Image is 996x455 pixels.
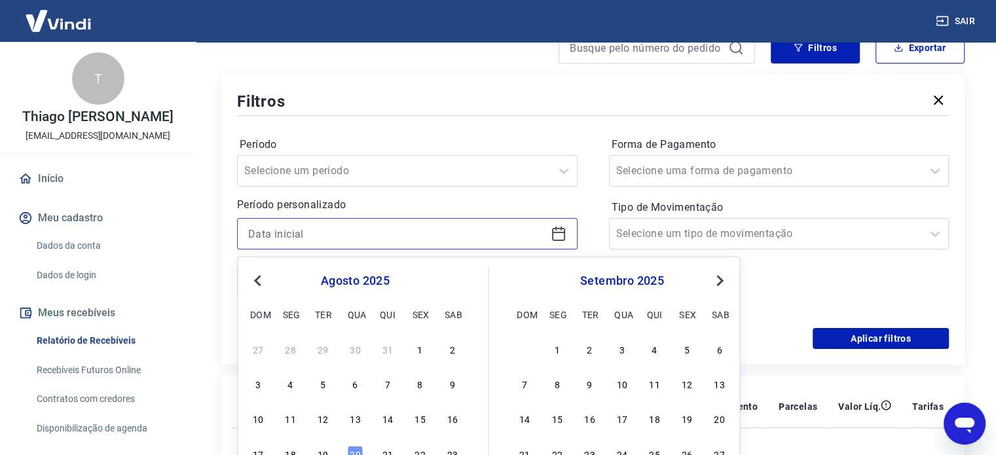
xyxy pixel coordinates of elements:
div: Choose segunda-feira, 4 de agosto de 2025 [283,376,299,391]
label: Forma de Pagamento [612,137,947,153]
div: Choose terça-feira, 12 de agosto de 2025 [315,410,331,426]
div: Choose segunda-feira, 1 de setembro de 2025 [549,341,565,357]
p: Thiago [PERSON_NAME] [22,110,173,124]
p: Tarifas [912,400,944,413]
button: Exportar [876,32,965,64]
iframe: Botão para abrir a janela de mensagens [944,403,986,445]
div: Choose quinta-feira, 7 de agosto de 2025 [380,376,396,391]
button: Sair [933,9,980,33]
p: Parcelas [779,400,817,413]
div: Choose terça-feira, 9 de setembro de 2025 [581,376,597,391]
div: Choose sábado, 13 de setembro de 2025 [712,376,728,391]
div: Choose sábado, 2 de agosto de 2025 [445,341,460,357]
div: Choose terça-feira, 5 de agosto de 2025 [315,376,331,391]
div: Choose segunda-feira, 28 de julho de 2025 [283,341,299,357]
div: Choose domingo, 10 de agosto de 2025 [250,410,266,426]
a: Disponibilização de agenda [31,415,180,442]
div: qui [380,306,396,321]
div: agosto 2025 [248,273,462,289]
a: Relatório de Recebíveis [31,327,180,354]
div: Choose domingo, 7 de setembro de 2025 [517,376,532,391]
a: Recebíveis Futuros Online [31,357,180,384]
div: Choose sábado, 9 de agosto de 2025 [445,376,460,391]
img: Vindi [16,1,101,41]
div: qui [647,306,663,321]
p: Período personalizado [237,197,578,213]
div: dom [517,306,532,321]
div: Choose domingo, 14 de setembro de 2025 [517,410,532,426]
div: Choose sábado, 6 de setembro de 2025 [712,341,728,357]
a: Dados da conta [31,232,180,259]
div: Choose segunda-feira, 11 de agosto de 2025 [283,410,299,426]
div: Choose sexta-feira, 8 de agosto de 2025 [412,376,428,391]
div: Choose quinta-feira, 14 de agosto de 2025 [380,410,396,426]
label: Período [240,137,575,153]
button: Filtros [771,32,860,64]
div: Choose sexta-feira, 1 de agosto de 2025 [412,341,428,357]
div: Choose sexta-feira, 19 de setembro de 2025 [679,410,695,426]
div: Choose sexta-feira, 15 de agosto de 2025 [412,410,428,426]
div: Choose segunda-feira, 15 de setembro de 2025 [549,410,565,426]
p: [EMAIL_ADDRESS][DOMAIN_NAME] [26,129,170,143]
div: Choose domingo, 31 de agosto de 2025 [517,341,532,357]
div: Choose terça-feira, 29 de julho de 2025 [315,341,331,357]
div: Choose quarta-feira, 17 de setembro de 2025 [614,410,630,426]
p: Valor Líq. [838,400,881,413]
div: Choose quinta-feira, 18 de setembro de 2025 [647,410,663,426]
div: qua [614,306,630,321]
div: Choose quarta-feira, 6 de agosto de 2025 [347,376,363,391]
div: Choose quarta-feira, 3 de setembro de 2025 [614,341,630,357]
button: Meu cadastro [16,204,180,232]
div: Choose quarta-feira, 30 de julho de 2025 [347,341,363,357]
div: Choose terça-feira, 2 de setembro de 2025 [581,341,597,357]
div: Choose domingo, 27 de julho de 2025 [250,341,266,357]
input: Busque pelo número do pedido [570,38,723,58]
div: sab [445,306,460,321]
div: seg [283,306,299,321]
div: Choose sexta-feira, 12 de setembro de 2025 [679,376,695,391]
div: qua [347,306,363,321]
div: sab [712,306,728,321]
a: Dados de login [31,262,180,289]
div: ter [315,306,331,321]
div: Choose sábado, 16 de agosto de 2025 [445,410,460,426]
div: Choose domingo, 3 de agosto de 2025 [250,376,266,391]
div: Choose quarta-feira, 13 de agosto de 2025 [347,410,363,426]
div: Choose quinta-feira, 4 de setembro de 2025 [647,341,663,357]
button: Aplicar filtros [813,328,949,349]
a: Início [16,164,180,193]
button: Next Month [712,273,728,289]
div: Choose sexta-feira, 5 de setembro de 2025 [679,341,695,357]
h5: Filtros [237,91,286,112]
div: Choose quarta-feira, 10 de setembro de 2025 [614,376,630,391]
button: Meus recebíveis [16,299,180,327]
div: Choose terça-feira, 16 de setembro de 2025 [581,410,597,426]
label: Tipo de Movimentação [612,200,947,215]
div: sex [412,306,428,321]
div: Choose segunda-feira, 8 de setembro de 2025 [549,376,565,391]
button: Previous Month [249,273,265,289]
div: seg [549,306,565,321]
div: sex [679,306,695,321]
div: setembro 2025 [515,273,729,289]
div: Choose quinta-feira, 11 de setembro de 2025 [647,376,663,391]
div: Choose quinta-feira, 31 de julho de 2025 [380,341,396,357]
input: Data inicial [248,224,545,244]
a: Contratos com credores [31,386,180,412]
div: ter [581,306,597,321]
div: Choose sábado, 20 de setembro de 2025 [712,410,728,426]
div: dom [250,306,266,321]
div: T [72,52,124,105]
